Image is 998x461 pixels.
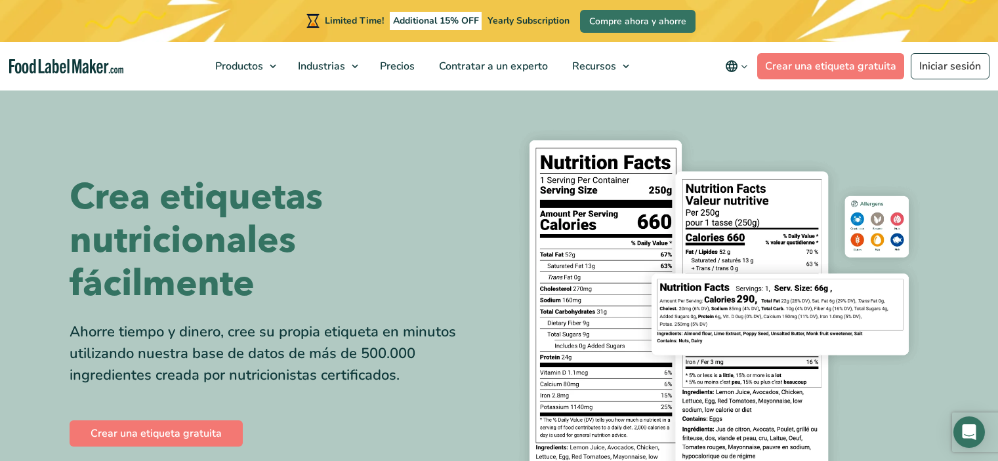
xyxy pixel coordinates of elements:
[70,420,243,447] a: Crear una etiqueta gratuita
[286,42,365,90] a: Industrias
[580,10,696,33] a: Compre ahora y ahorre
[560,42,636,90] a: Recursos
[427,42,557,90] a: Contratar a un experto
[376,59,416,73] span: Precios
[568,59,617,73] span: Recursos
[368,42,424,90] a: Precios
[325,14,384,27] span: Limited Time!
[203,42,283,90] a: Productos
[294,59,346,73] span: Industrias
[70,176,489,306] h1: Crea etiquetas nutricionales fácilmente
[70,321,489,386] div: Ahorre tiempo y dinero, cree su propia etiqueta en minutos utilizando nuestra base de datos de má...
[435,59,549,73] span: Contratar a un experto
[911,53,989,79] a: Iniciar sesión
[757,53,904,79] a: Crear una etiqueta gratuita
[211,59,264,73] span: Productos
[390,12,482,30] span: Additional 15% OFF
[488,14,570,27] span: Yearly Subscription
[953,416,985,448] div: Open Intercom Messenger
